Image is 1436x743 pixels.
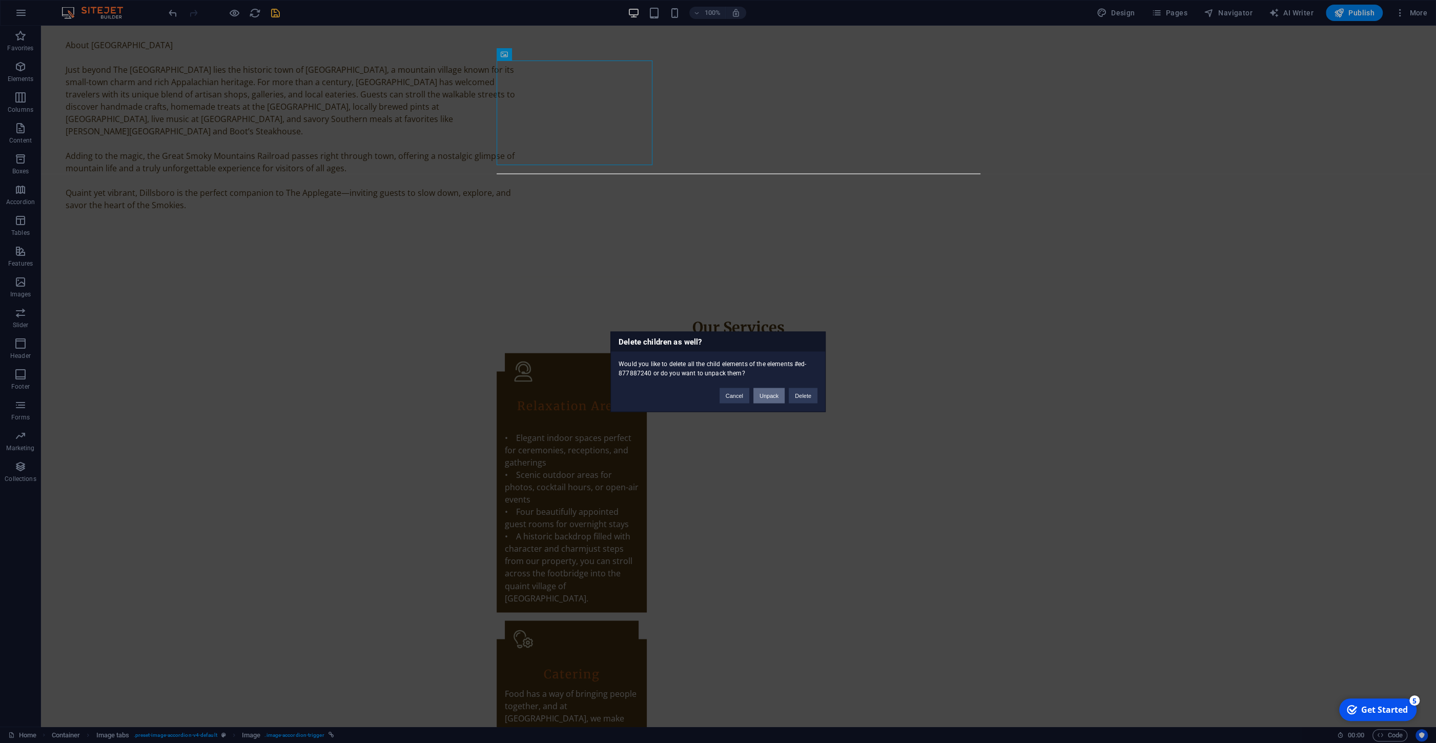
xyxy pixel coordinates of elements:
h3: Delete children as well? [611,332,825,351]
div: Get Started [28,10,74,21]
button: Cancel [720,388,749,403]
div: Get Started 5 items remaining, 0% complete [6,4,83,27]
button: Unpack [753,388,785,403]
div: 5 [76,1,86,11]
div: Would you like to delete all the child elements of the elements #ed-877887240 or do you want to u... [611,351,825,377]
button: Delete [789,388,817,403]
